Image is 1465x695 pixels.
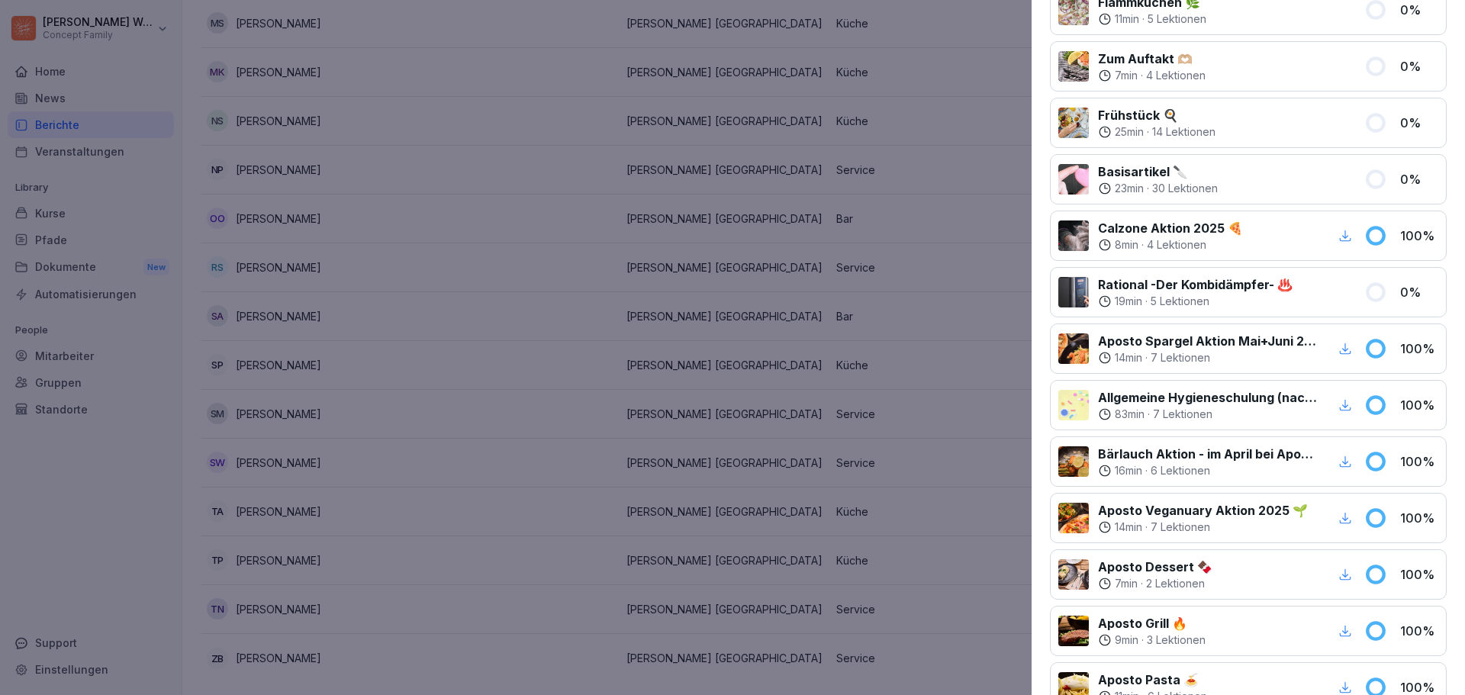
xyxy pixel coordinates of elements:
p: 8 min [1115,237,1138,253]
p: 2 Lektionen [1146,576,1205,591]
p: 100 % [1400,565,1438,584]
p: 23 min [1115,181,1144,196]
p: 6 Lektionen [1151,463,1210,478]
p: 100 % [1400,509,1438,527]
p: 100 % [1400,622,1438,640]
p: 16 min [1115,463,1142,478]
p: Aposto Dessert 🍫 [1098,558,1212,576]
p: 0 % [1400,283,1438,301]
p: 14 Lektionen [1152,124,1215,140]
p: 83 min [1115,407,1145,422]
div: · [1098,11,1206,27]
p: 30 Lektionen [1152,181,1218,196]
p: 5 Lektionen [1151,294,1209,309]
p: Zum Auftakt 🫶🏼 [1098,50,1206,68]
div: · [1098,68,1206,83]
p: 4 Lektionen [1147,237,1206,253]
p: Aposto Pasta 🍝 [1098,671,1207,689]
p: 100 % [1400,452,1438,471]
p: 4 Lektionen [1146,68,1206,83]
div: · [1098,576,1212,591]
p: Bärlauch Aktion - im April bei Aposto 🐻 [1098,445,1317,463]
p: 100 % [1400,339,1438,358]
p: 14 min [1115,350,1142,365]
div: · [1098,632,1206,648]
p: Basisartikel 🔪 [1098,162,1218,181]
p: Aposto Spargel Aktion Mai+Juni 2025 🍽 [1098,332,1317,350]
p: 3 Lektionen [1147,632,1206,648]
p: 100 % [1400,396,1438,414]
div: · [1098,463,1317,478]
p: 25 min [1115,124,1144,140]
p: 7 Lektionen [1151,350,1210,365]
div: · [1098,237,1243,253]
p: Frühstück 🍳 [1098,106,1215,124]
p: 5 Lektionen [1148,11,1206,27]
p: 14 min [1115,520,1142,535]
p: 7 min [1115,68,1138,83]
p: 0 % [1400,170,1438,188]
p: 7 Lektionen [1151,520,1210,535]
p: 0 % [1400,114,1438,132]
p: 0 % [1400,1,1438,19]
p: Rational -Der Kombidämpfer- ♨️ [1098,275,1293,294]
p: Aposto Veganuary Aktion 2025 🌱 [1098,501,1308,520]
p: 0 % [1400,57,1438,76]
p: Allgemeine Hygieneschulung (nach LMHV §4) [1098,388,1317,407]
p: 7 Lektionen [1153,407,1212,422]
div: · [1098,350,1317,365]
div: · [1098,294,1293,309]
div: · [1098,181,1218,196]
p: 7 min [1115,576,1138,591]
p: 9 min [1115,632,1138,648]
p: 11 min [1115,11,1139,27]
div: · [1098,520,1308,535]
div: · [1098,124,1215,140]
p: 19 min [1115,294,1142,309]
div: · [1098,407,1317,422]
p: 100 % [1400,227,1438,245]
p: Aposto Grill 🔥 [1098,614,1206,632]
p: Calzone Aktion 2025 🍕 [1098,219,1243,237]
